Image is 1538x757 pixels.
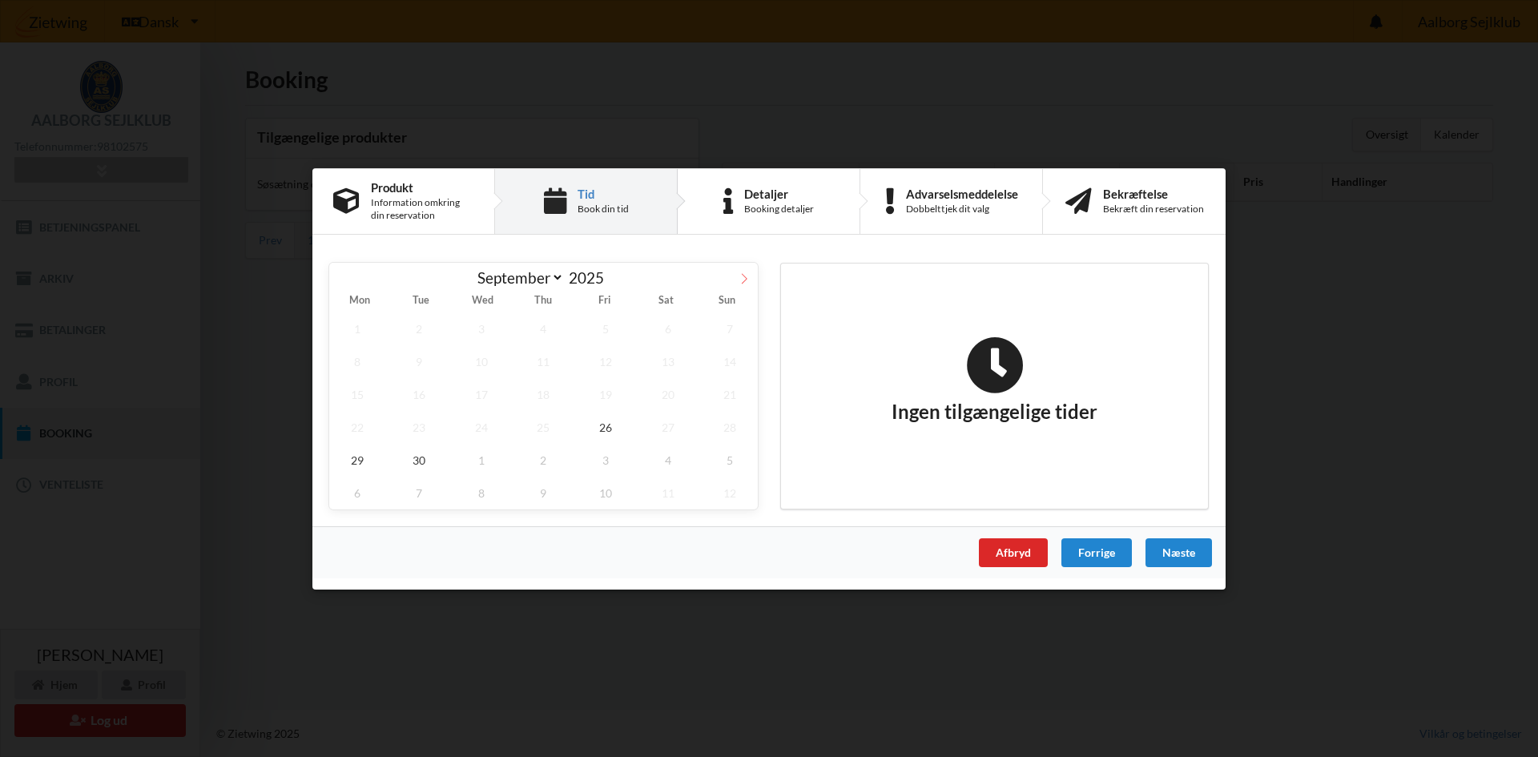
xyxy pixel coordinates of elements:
span: September 24, 2025 [453,410,509,443]
span: October 9, 2025 [516,476,572,509]
span: September 5, 2025 [578,312,634,344]
div: Bekræftelse [1103,187,1204,199]
span: October 8, 2025 [453,476,509,509]
span: Sun [697,296,758,306]
select: Month [470,268,565,288]
span: September 12, 2025 [578,344,634,377]
div: Booking detaljer [744,203,814,215]
span: September 20, 2025 [640,377,696,410]
span: Sat [635,296,696,306]
span: October 11, 2025 [640,476,696,509]
span: October 10, 2025 [578,476,634,509]
span: September 8, 2025 [329,344,385,377]
span: September 19, 2025 [578,377,634,410]
span: September 30, 2025 [392,443,448,476]
div: Næste [1145,538,1212,566]
div: Dobbelttjek dit valg [906,203,1018,215]
span: Wed [452,296,513,306]
span: Mon [329,296,390,306]
div: Advarselsmeddelelse [906,187,1018,199]
span: September 4, 2025 [516,312,572,344]
span: September 28, 2025 [702,410,758,443]
span: September 14, 2025 [702,344,758,377]
span: October 7, 2025 [392,476,448,509]
span: September 17, 2025 [453,377,509,410]
span: September 22, 2025 [329,410,385,443]
span: September 16, 2025 [392,377,448,410]
span: October 6, 2025 [329,476,385,509]
span: September 25, 2025 [516,410,572,443]
span: October 4, 2025 [640,443,696,476]
span: September 13, 2025 [640,344,696,377]
span: September 3, 2025 [453,312,509,344]
span: September 9, 2025 [392,344,448,377]
span: October 3, 2025 [578,443,634,476]
div: Forrige [1061,538,1132,566]
span: September 7, 2025 [702,312,758,344]
div: Book din tid [578,203,629,215]
span: October 2, 2025 [516,443,572,476]
div: Detaljer [744,187,814,199]
h2: Ingen tilgængelige tider [892,336,1097,424]
span: October 1, 2025 [453,443,509,476]
span: September 15, 2025 [329,377,385,410]
div: Tid [578,187,629,199]
span: September 11, 2025 [516,344,572,377]
div: Produkt [371,180,473,193]
span: September 2, 2025 [392,312,448,344]
div: Information omkring din reservation [371,196,473,222]
span: September 10, 2025 [453,344,509,377]
input: Year [564,268,617,287]
span: September 21, 2025 [702,377,758,410]
span: September 27, 2025 [640,410,696,443]
span: September 26, 2025 [578,410,634,443]
span: October 5, 2025 [702,443,758,476]
span: September 23, 2025 [392,410,448,443]
div: Bekræft din reservation [1103,203,1204,215]
span: Thu [513,296,574,306]
span: Tue [390,296,451,306]
span: October 12, 2025 [702,476,758,509]
span: September 18, 2025 [516,377,572,410]
span: September 6, 2025 [640,312,696,344]
div: Afbryd [979,538,1048,566]
span: Fri [574,296,635,306]
span: September 29, 2025 [329,443,385,476]
span: September 1, 2025 [329,312,385,344]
